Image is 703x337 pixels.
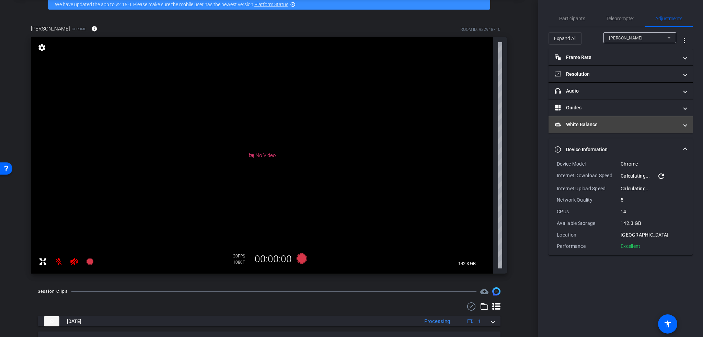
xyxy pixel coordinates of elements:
[557,208,621,215] div: CPUs
[621,231,684,238] div: [GEOGRAPHIC_DATA]
[250,253,296,265] div: 00:00:00
[655,16,682,21] span: Adjustments
[559,16,585,21] span: Participants
[621,160,684,167] div: Chrome
[480,287,488,296] mat-icon: cloud_upload
[460,26,500,33] div: ROOM ID: 932948710
[549,160,693,255] div: Device Information
[38,316,500,326] mat-expansion-panel-header: thumb-nail[DATE]Processing1
[680,36,689,45] mat-icon: more_vert
[478,318,481,325] span: 1
[549,32,582,45] button: Expand All
[67,318,81,325] span: [DATE]
[549,49,693,65] mat-expansion-panel-header: Frame Rate
[554,32,576,45] span: Expand All
[238,254,245,258] span: FPS
[31,25,70,33] span: [PERSON_NAME]
[233,253,250,259] div: 30
[555,87,678,95] mat-panel-title: Audio
[456,260,478,268] span: 142.3 GB
[37,44,47,52] mat-icon: settings
[91,26,97,32] mat-icon: info
[606,16,634,21] span: Teleprompter
[621,208,684,215] div: 14
[254,2,288,7] a: Platform Status
[72,26,86,32] span: Chrome
[555,71,678,78] mat-panel-title: Resolution
[233,260,250,265] div: 1080P
[480,287,488,296] span: Destinations for your clips
[621,185,684,192] div: Calculating...
[557,160,621,167] div: Device Model
[555,146,678,153] mat-panel-title: Device Information
[609,36,643,40] span: [PERSON_NAME]
[549,99,693,116] mat-expansion-panel-header: Guides
[549,66,693,82] mat-expansion-panel-header: Resolution
[555,104,678,111] mat-panel-title: Guides
[557,220,621,227] div: Available Storage
[492,287,500,296] img: Session clips
[621,172,684,180] div: Calculating...
[557,172,621,180] div: Internet Download Speed
[44,316,59,326] img: thumb-nail
[255,152,276,158] span: No Video
[549,83,693,99] mat-expansion-panel-header: Audio
[557,231,621,238] div: Location
[555,54,678,61] mat-panel-title: Frame Rate
[557,185,621,192] div: Internet Upload Speed
[657,172,665,180] mat-icon: refresh
[621,243,640,250] div: Excellent
[557,243,621,250] div: Performance
[555,121,678,128] mat-panel-title: White Balance
[549,116,693,133] mat-expansion-panel-header: White Balance
[290,2,296,7] mat-icon: highlight_off
[621,220,684,227] div: 142.3 GB
[421,317,453,325] div: Processing
[557,196,621,203] div: Network Quality
[549,139,693,160] mat-expansion-panel-header: Device Information
[38,288,68,295] div: Session Clips
[676,32,693,49] button: More Options for Adjustments Panel
[664,320,672,328] mat-icon: accessibility
[621,196,684,203] div: 5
